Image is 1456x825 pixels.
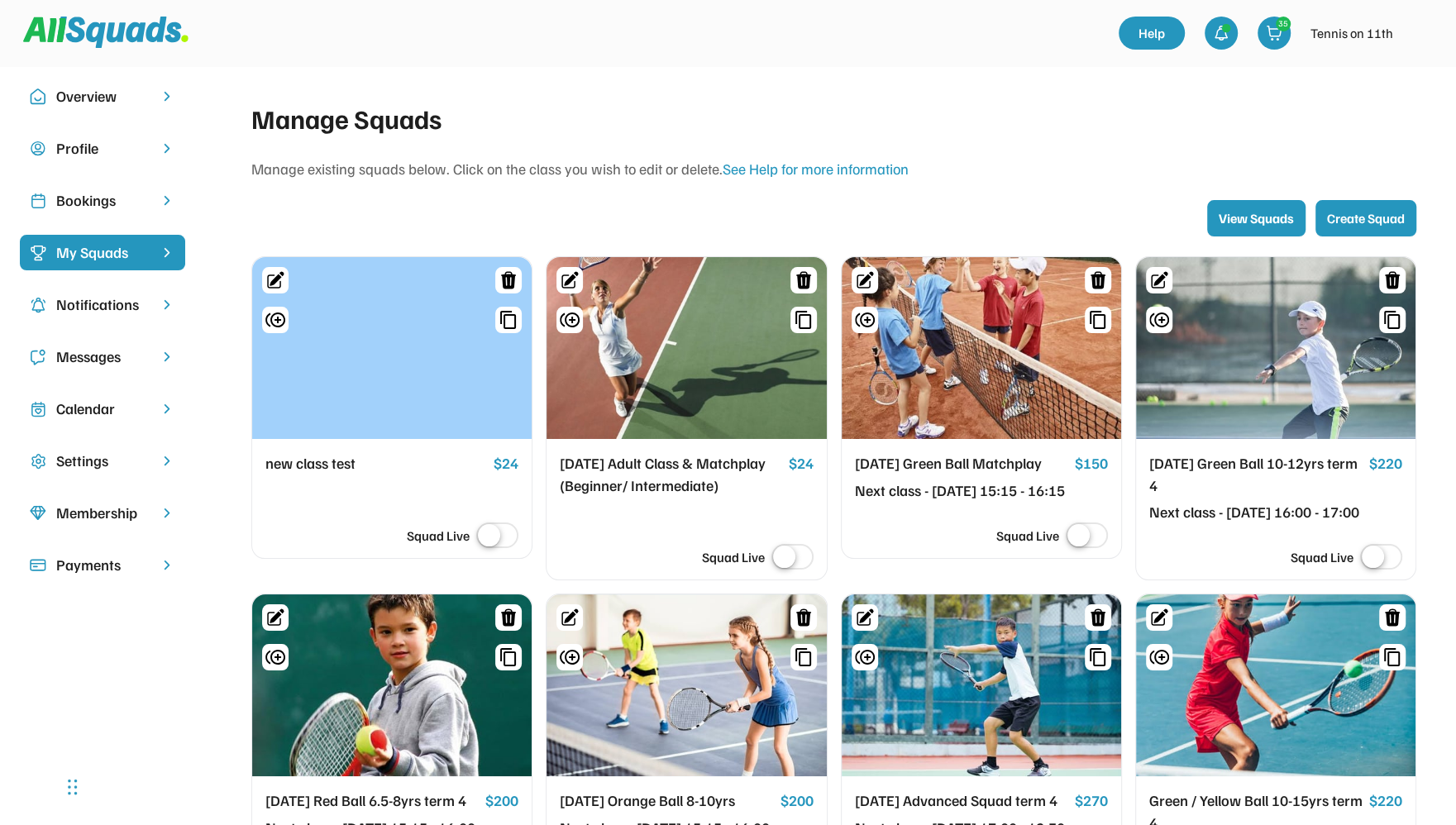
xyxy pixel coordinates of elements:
[159,297,175,312] img: chevron-right.svg
[1310,23,1393,43] div: Tennis on 11th
[1149,501,1363,524] div: Next class - [DATE] 16:00 - 17:00
[159,349,175,365] img: chevron-right.svg
[159,557,175,573] img: chevron-right.svg
[251,158,1416,180] div: Manage existing squads below. Click on the class you wish to edit or delete.
[23,17,189,48] img: Squad%20Logo.svg
[265,452,487,475] div: new class test
[30,349,46,365] img: Icon%20copy%205.svg
[1277,17,1290,30] div: 35
[30,245,46,261] img: Icon%20%2823%29.svg
[56,241,149,264] div: My Squads
[789,452,814,475] div: $24
[159,193,175,208] img: chevron-right.svg
[494,452,518,475] div: $24
[159,141,175,156] img: chevron-right.svg
[30,297,46,313] img: Icon%20copy%204.svg
[251,98,1416,138] div: Manage Squads
[56,189,149,212] div: Bookings
[855,479,1068,503] div: Next class - [DATE] 15:15 - 16:15
[1291,547,1353,567] div: Squad Live
[159,453,175,469] img: chevron-right.svg
[30,401,46,417] img: Icon%20copy%207.svg
[30,88,46,105] img: Icon%20copy%2010.svg
[1369,789,1402,813] div: $220
[30,141,46,157] img: user-circle.svg
[781,789,814,813] div: $200
[30,505,46,522] img: Icon%20copy%208.svg
[1149,452,1363,497] div: [DATE] Green Ball 10-12yrs term 4
[560,452,781,497] div: [DATE] Adult Class & Matchplay (Beginner/ Intermediate)
[56,293,149,316] div: Notifications
[560,789,773,813] div: [DATE] Orange Ball 8-10yrs
[1075,789,1108,813] div: $270
[1207,200,1306,236] button: View Squads
[996,526,1059,546] div: Squad Live
[485,789,518,813] div: $200
[1369,452,1402,475] div: $220
[1403,17,1436,50] img: IMG_2979.png
[56,346,149,368] div: Messages
[1266,25,1282,41] img: shopping-cart-01%20%281%29.svg
[56,137,149,160] div: Profile
[56,502,149,524] div: Membership
[56,554,149,576] div: Payments
[56,398,149,420] div: Calendar
[1315,200,1416,236] button: Create Squad
[407,526,470,546] div: Squad Live
[159,88,175,104] img: chevron-right.svg
[1119,17,1185,50] a: Help
[159,505,175,521] img: chevron-right.svg
[30,193,46,209] img: Icon%20copy%202.svg
[56,85,149,107] div: Overview
[56,450,149,472] div: Settings
[159,401,175,417] img: chevron-right.svg
[30,557,46,574] img: Icon%20%2815%29.svg
[30,453,46,470] img: Icon%20copy%2016.svg
[159,245,175,260] img: chevron-right%20copy%203.svg
[723,160,909,178] a: See Help for more information
[855,789,1068,813] div: [DATE] Advanced Squad term 4
[265,789,479,813] div: [DATE] Red Ball 6.5-8yrs term 4
[1075,452,1108,475] div: $150
[855,452,1068,475] div: [DATE] Green Ball Matchplay
[702,547,765,567] div: Squad Live
[1213,25,1229,41] img: bell-03%20%281%29.svg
